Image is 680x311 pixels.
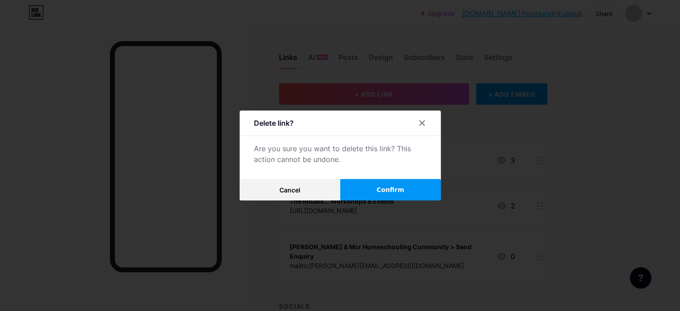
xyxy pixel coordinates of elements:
[240,179,340,200] button: Cancel
[279,186,300,194] span: Cancel
[254,143,427,165] div: Are you sure you want to delete this link? This action cannot be undone.
[340,179,441,200] button: Confirm
[254,118,294,128] div: Delete link?
[376,185,404,195] span: Confirm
